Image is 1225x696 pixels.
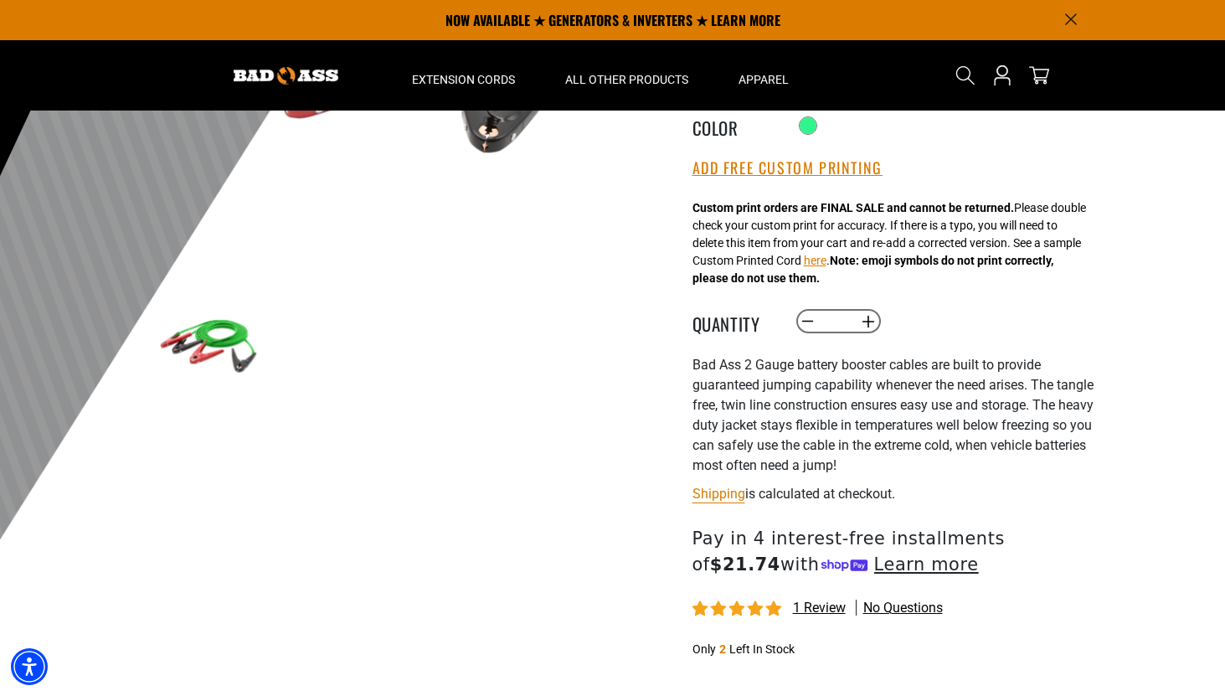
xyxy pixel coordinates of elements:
[692,642,716,656] span: Only
[692,482,1103,505] div: is calculated at checkout.
[1026,65,1053,85] a: cart
[989,40,1016,111] a: Open this option
[713,40,814,111] summary: Apparel
[863,599,943,617] span: No questions
[793,600,846,616] span: 1 review
[692,201,1014,214] strong: Custom print orders are FINAL SALE and cannot be returned.
[692,486,745,502] a: Shipping
[952,62,979,89] summary: Search
[719,642,726,656] span: 2
[387,40,540,111] summary: Extension Cords
[692,115,776,137] legend: Color
[692,254,1053,285] strong: Note: emoji symbols do not print correctly, please do not use them.
[692,311,776,333] label: Quantity
[412,72,515,87] span: Extension Cords
[234,67,338,85] img: Bad Ass Extension Cords
[739,72,789,87] span: Apparel
[160,296,257,393] img: green
[804,252,826,270] button: here
[692,159,883,178] button: Add Free Custom Printing
[540,40,713,111] summary: All Other Products
[729,642,795,656] span: Left In Stock
[692,601,785,617] span: 5.00 stars
[565,72,688,87] span: All Other Products
[692,355,1103,476] p: Bad Ass 2 Gauge battery booster cables are built to provide guaranteed jumping capability wheneve...
[11,648,48,685] div: Accessibility Menu
[692,199,1086,287] div: Please double check your custom print for accuracy. If there is a typo, you will need to delete t...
